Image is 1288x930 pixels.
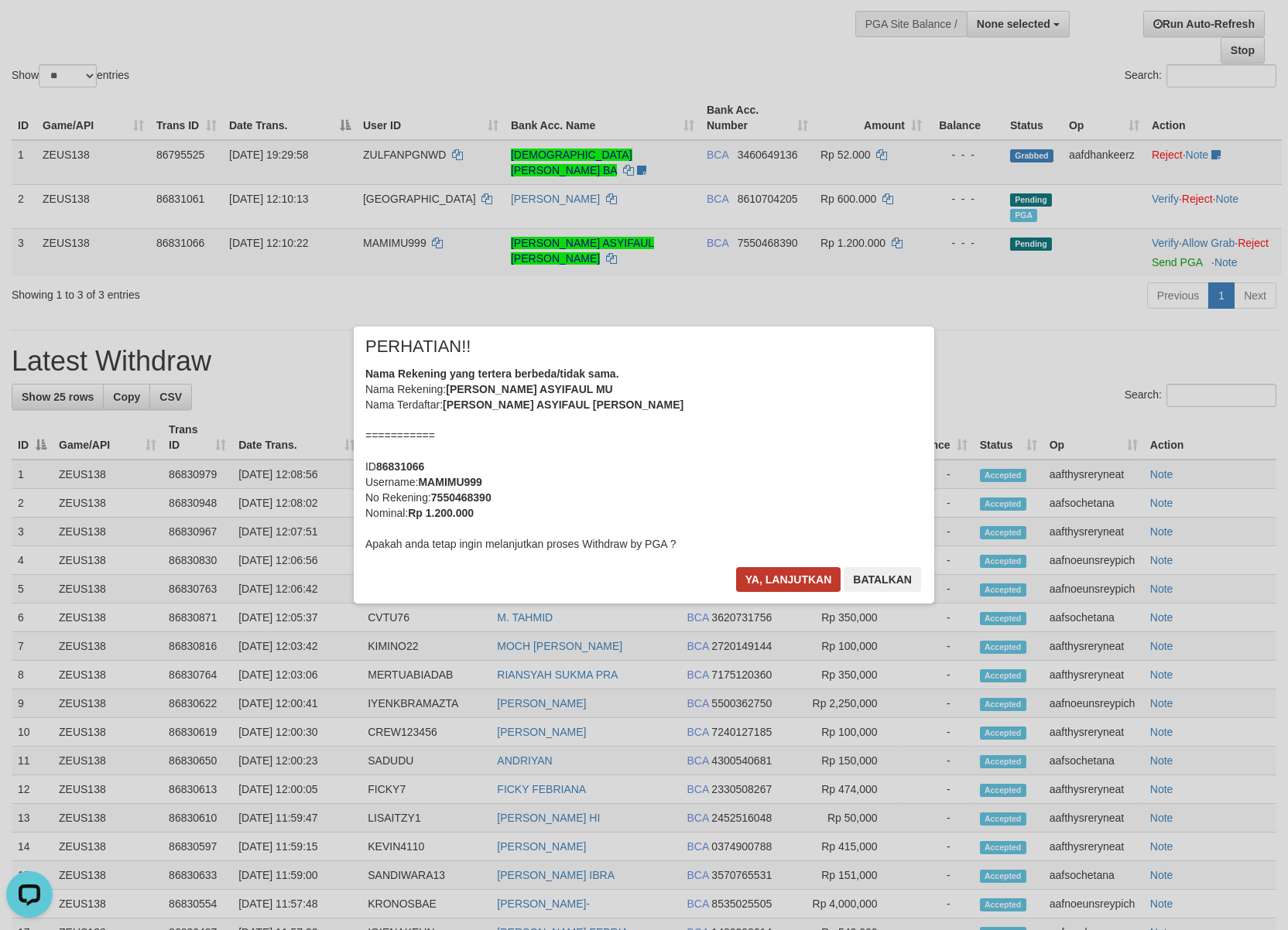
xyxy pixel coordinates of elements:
[408,507,474,519] b: Rp 1.200.000
[6,6,53,53] button: Open LiveChat chat widget
[446,383,612,395] b: [PERSON_NAME] ASYIFAUL MU
[418,476,481,488] b: MAMIMU999
[376,460,424,473] b: 86831066
[365,339,471,354] span: PERHATIAN!!
[431,491,492,504] b: 7550468390
[365,368,619,380] b: Nama Rekening yang tertera berbeda/tidak sama.
[365,366,923,552] div: Nama Rekening: Nama Terdaftar: =========== ID Username: No Rekening: Nominal: Apakah anda tetap i...
[443,398,683,411] b: [PERSON_NAME] ASYIFAUL [PERSON_NAME]
[736,567,841,592] button: Ya, lanjutkan
[844,567,921,592] button: Batalkan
